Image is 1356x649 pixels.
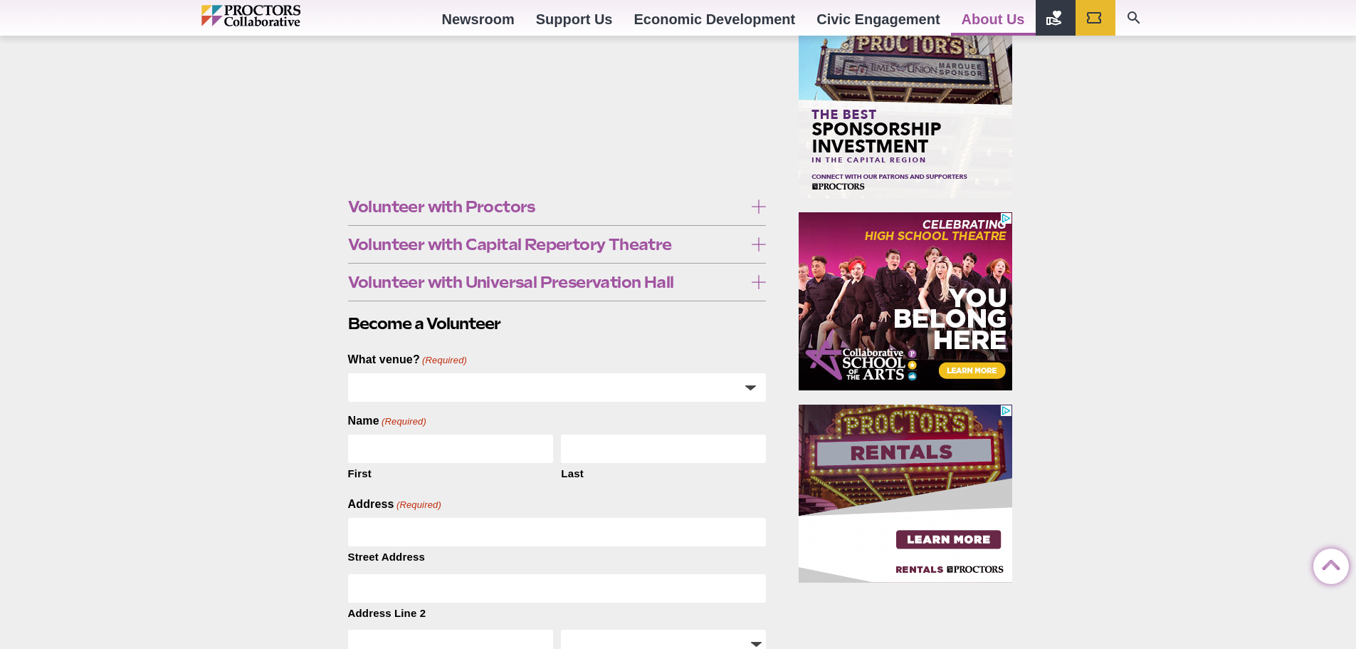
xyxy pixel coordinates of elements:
[799,20,1012,198] iframe: Advertisement
[799,405,1012,583] iframe: Advertisement
[348,546,767,565] label: Street Address
[348,237,745,252] span: Volunteer with Capital Repertory Theatre
[348,274,745,290] span: Volunteer with Universal Preservation Hall
[348,313,767,335] h2: Become a Volunteer
[348,497,441,512] legend: Address
[799,212,1012,390] iframe: Advertisement
[348,352,468,368] label: What venue?
[1313,549,1342,578] a: Back to Top
[348,413,426,429] legend: Name
[380,415,426,428] span: (Required)
[421,354,467,367] span: (Required)
[561,463,766,482] label: Last
[348,199,745,214] span: Volunteer with Proctors
[395,499,441,512] span: (Required)
[348,603,767,621] label: Address Line 2
[348,463,553,482] label: First
[201,5,362,26] img: Proctors logo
